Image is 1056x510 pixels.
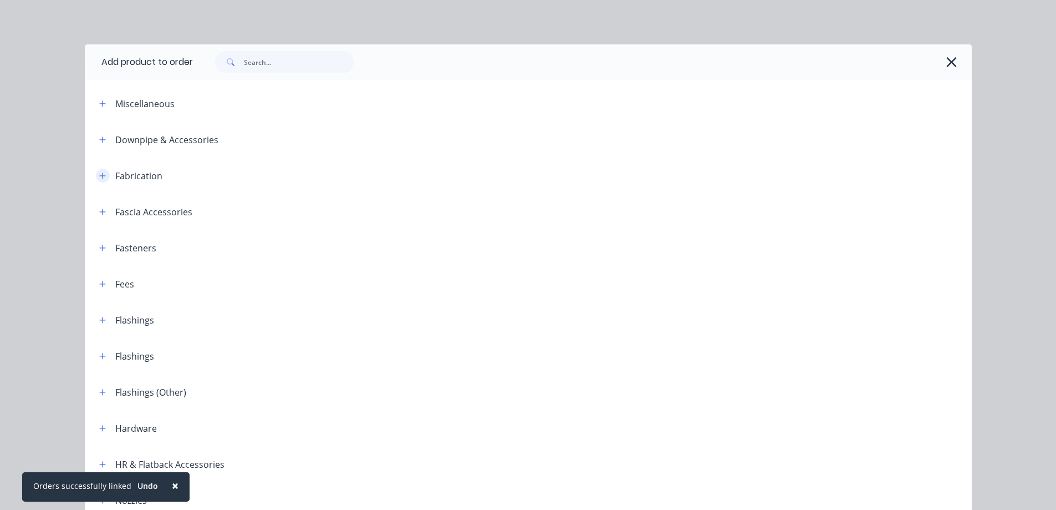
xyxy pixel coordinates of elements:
[131,478,164,494] button: Undo
[172,478,178,493] span: ×
[115,169,162,183] div: Fabrication
[161,472,190,499] button: Close
[244,51,354,73] input: Search...
[85,44,193,80] div: Add product to order
[115,205,192,219] div: Fascia Accessories
[115,241,156,255] div: Fasteners
[115,314,154,327] div: Flashings
[115,350,154,363] div: Flashings
[115,133,218,147] div: Downpipe & Accessories
[115,422,157,435] div: Hardware
[115,458,225,471] div: HR & Flatback Accessories
[115,386,186,399] div: Flashings (Other)
[115,97,175,110] div: Miscellaneous
[115,277,134,291] div: Fees
[33,480,131,492] div: Orders successfully linked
